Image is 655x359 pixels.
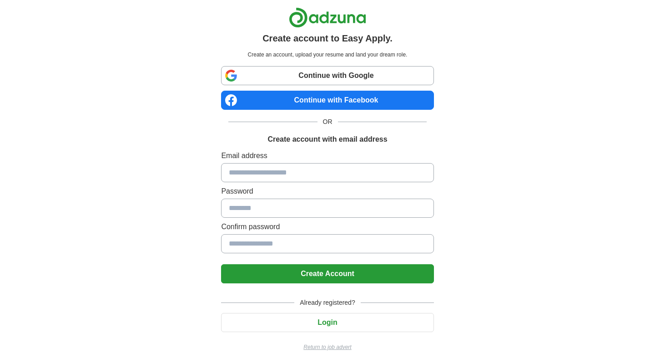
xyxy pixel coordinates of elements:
a: Login [221,318,433,326]
p: Create an account, upload your resume and land your dream role. [223,51,432,59]
span: OR [317,117,338,127]
h1: Create account with email address [267,134,387,145]
button: Create Account [221,264,433,283]
h1: Create account to Easy Apply. [262,31,393,45]
img: Adzuna logo [289,7,366,28]
label: Password [221,186,433,197]
label: Confirm password [221,221,433,232]
a: Return to job advert [221,343,433,351]
label: Email address [221,150,433,161]
span: Already registered? [294,298,360,308]
a: Continue with Facebook [221,91,433,110]
a: Continue with Google [221,66,433,85]
button: Login [221,313,433,332]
